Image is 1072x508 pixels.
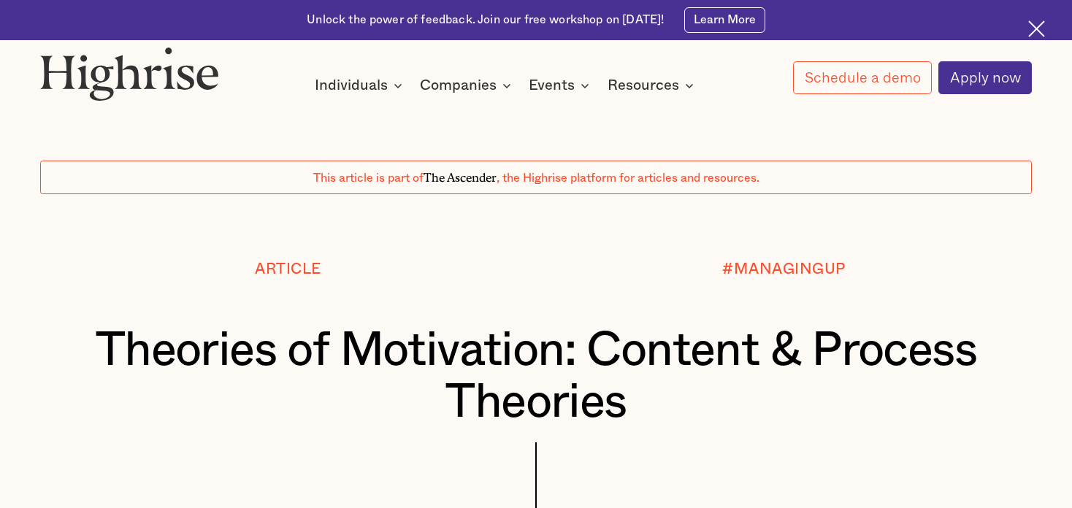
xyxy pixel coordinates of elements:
[608,77,698,94] div: Resources
[255,261,321,278] div: Article
[793,61,932,94] a: Schedule a demo
[1028,20,1045,37] img: Cross icon
[307,12,664,28] div: Unlock the power of feedback. Join our free workshop on [DATE]!
[529,77,575,94] div: Events
[315,77,388,94] div: Individuals
[313,172,424,184] span: This article is part of
[40,47,219,101] img: Highrise logo
[608,77,679,94] div: Resources
[497,172,759,184] span: , the Highrise platform for articles and resources.
[529,77,594,94] div: Events
[420,77,497,94] div: Companies
[420,77,516,94] div: Companies
[722,261,846,278] div: #MANAGINGUP
[82,325,991,430] h1: Theories of Motivation: Content & Process Theories
[315,77,407,94] div: Individuals
[684,7,765,33] a: Learn More
[424,168,497,182] span: The Ascender
[938,61,1032,94] a: Apply now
